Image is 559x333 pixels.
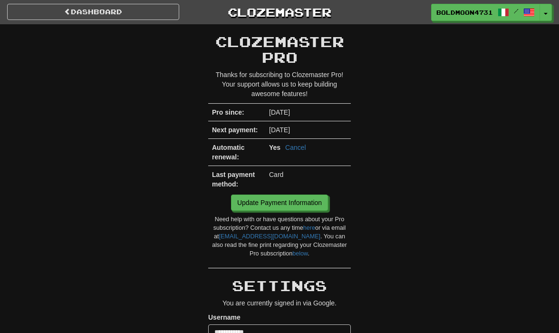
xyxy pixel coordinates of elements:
[208,70,351,98] p: Thanks for subscribing to Clozemaster Pro! Your support allows us to keep building awesome features!
[7,4,179,20] a: Dashboard
[208,278,351,294] h2: Settings
[303,225,315,231] a: here
[212,108,244,116] strong: Pro since:
[208,215,351,258] div: Need help with or have questions about your Pro subscription? Contact us any time or via email at...
[212,171,255,188] strong: Last payment method:
[265,166,351,193] td: Card
[269,144,280,151] strong: Yes
[436,8,493,17] span: BoldMoon4731
[231,195,328,211] a: Update Payment Information
[193,4,366,20] a: Clozemaster
[431,4,540,21] a: BoldMoon4731 /
[212,144,244,161] strong: Automatic renewal:
[514,8,519,14] span: /
[219,233,320,240] a: [EMAIL_ADDRESS][DOMAIN_NAME]
[285,143,306,152] a: Cancel
[208,298,351,308] p: You are currently signed in via Google.
[265,121,351,139] td: [DATE]
[292,250,308,257] a: below
[212,126,258,134] strong: Next payment:
[265,104,351,121] td: [DATE]
[208,313,241,322] label: Username
[208,34,351,65] h2: Clozemaster Pro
